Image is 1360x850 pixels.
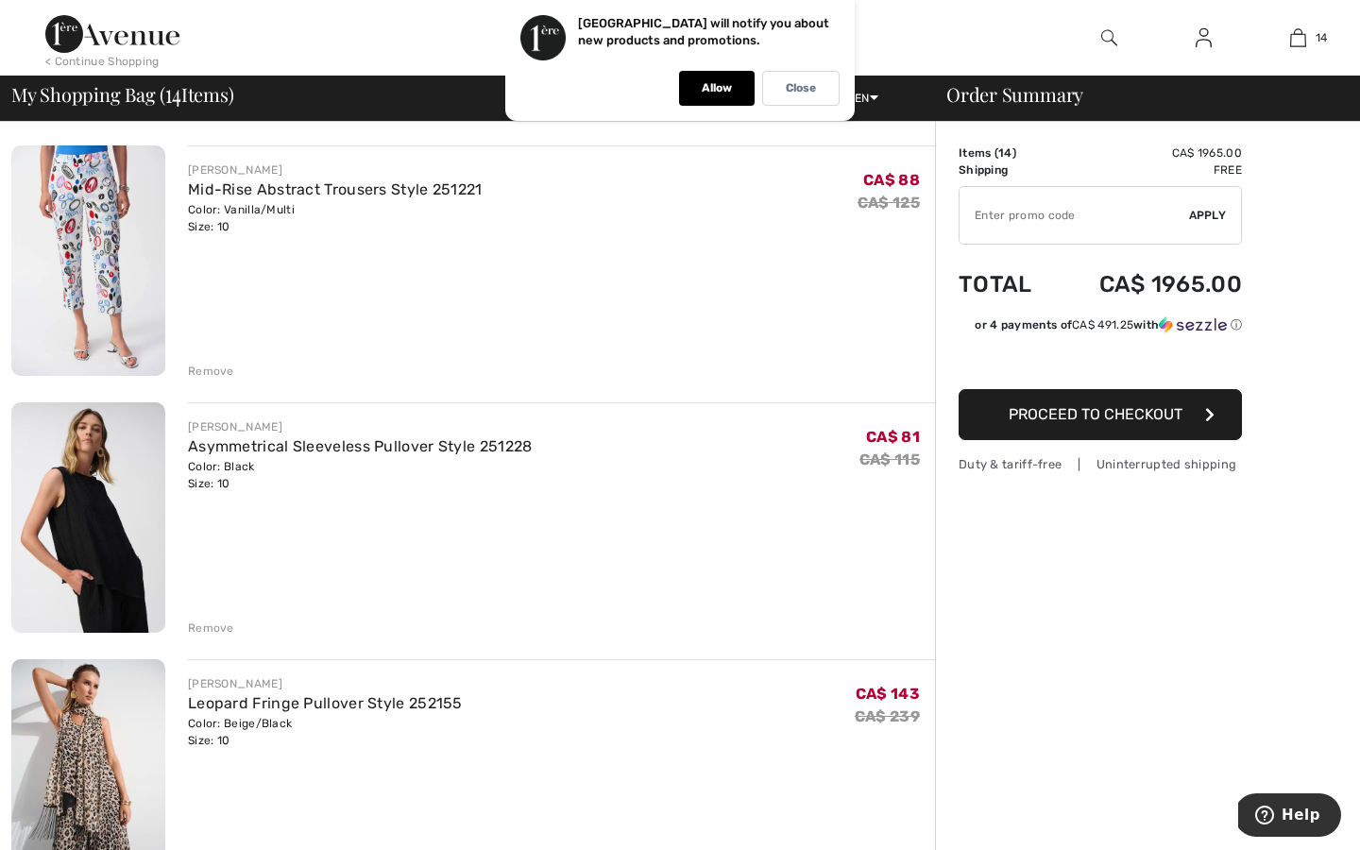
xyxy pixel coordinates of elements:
td: CA$ 1965.00 [1055,144,1242,161]
img: search the website [1101,26,1117,49]
p: Allow [702,81,732,95]
div: Remove [188,363,234,380]
div: Color: Black Size: 10 [188,458,533,492]
div: or 4 payments ofCA$ 491.25withSezzle Click to learn more about Sezzle [959,316,1242,340]
span: CA$ 491.25 [1072,318,1133,331]
button: Proceed to Checkout [959,389,1242,440]
img: 1ère Avenue [45,15,179,53]
td: Items ( ) [959,144,1055,161]
img: Mid-Rise Abstract Trousers Style 251221 [11,145,165,376]
div: Color: Beige/Black Size: 10 [188,715,463,749]
td: Shipping [959,161,1055,178]
a: Leopard Fringe Pullover Style 252155 [188,694,463,712]
div: Color: Vanilla/Multi Size: 10 [188,201,483,235]
div: Order Summary [924,85,1349,104]
a: Asymmetrical Sleeveless Pullover Style 251228 [188,437,533,455]
s: CA$ 115 [859,450,920,468]
img: Sezzle [1159,316,1227,333]
input: Promo code [960,187,1189,244]
a: Sign In [1181,26,1227,50]
span: Proceed to Checkout [1009,405,1182,423]
span: CA$ 88 [863,171,920,189]
div: or 4 payments of with [975,316,1242,333]
span: 14 [998,146,1012,160]
s: CA$ 125 [858,194,920,212]
span: CA$ 81 [866,428,920,446]
iframe: Opens a widget where you can find more information [1238,793,1341,841]
img: My Info [1196,26,1212,49]
span: EN [855,92,878,105]
iframe: PayPal-paypal [959,340,1242,382]
td: Total [959,252,1055,316]
div: [PERSON_NAME] [188,418,533,435]
div: Duty & tariff-free | Uninterrupted shipping [959,455,1242,473]
span: 14 [1316,29,1328,46]
span: 14 [165,80,181,105]
div: < Continue Shopping [45,53,160,70]
p: Close [786,81,816,95]
a: 14 [1251,26,1344,49]
p: [GEOGRAPHIC_DATA] will notify you about new products and promotions. [578,16,829,47]
img: My Bag [1290,26,1306,49]
div: [PERSON_NAME] [188,161,483,178]
span: CA$ 143 [856,685,920,703]
a: Mid-Rise Abstract Trousers Style 251221 [188,180,483,198]
s: CA$ 239 [855,707,920,725]
span: Apply [1189,207,1227,224]
div: [PERSON_NAME] [188,675,463,692]
td: Free [1055,161,1242,178]
div: Remove [188,620,234,637]
span: My Shopping Bag ( Items) [11,85,234,104]
img: Asymmetrical Sleeveless Pullover Style 251228 [11,402,165,633]
td: CA$ 1965.00 [1055,252,1242,316]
